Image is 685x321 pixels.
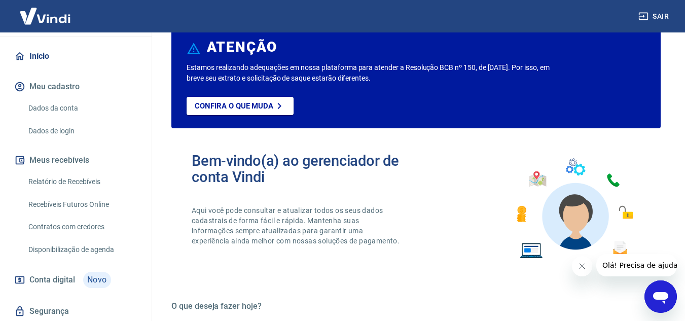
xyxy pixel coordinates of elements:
[195,101,273,111] p: Confira o que muda
[12,76,139,98] button: Meu cadastro
[171,301,661,311] h5: O que deseja fazer hoje?
[24,121,139,141] a: Dados de login
[596,254,677,276] iframe: Mensagem da empresa
[187,62,554,84] p: Estamos realizando adequações em nossa plataforma para atender a Resolução BCB nº 150, de [DATE]....
[12,149,139,171] button: Meus recebíveis
[644,280,677,313] iframe: Botão para abrir a janela de mensagens
[192,153,416,185] h2: Bem-vindo(a) ao gerenciador de conta Vindi
[24,194,139,215] a: Recebíveis Futuros Online
[12,45,139,67] a: Início
[187,97,294,115] a: Confira o que muda
[6,7,85,15] span: Olá! Precisa de ajuda?
[207,42,277,52] h6: ATENÇÃO
[24,98,139,119] a: Dados da conta
[636,7,673,26] button: Sair
[29,273,75,287] span: Conta digital
[508,153,640,265] img: Imagem de um avatar masculino com diversos icones exemplificando as funcionalidades do gerenciado...
[12,268,139,292] a: Conta digitalNovo
[12,1,78,31] img: Vindi
[572,256,592,276] iframe: Fechar mensagem
[24,239,139,260] a: Disponibilização de agenda
[192,205,402,246] p: Aqui você pode consultar e atualizar todos os seus dados cadastrais de forma fácil e rápida. Mant...
[24,171,139,192] a: Relatório de Recebíveis
[24,217,139,237] a: Contratos com credores
[83,272,111,288] span: Novo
